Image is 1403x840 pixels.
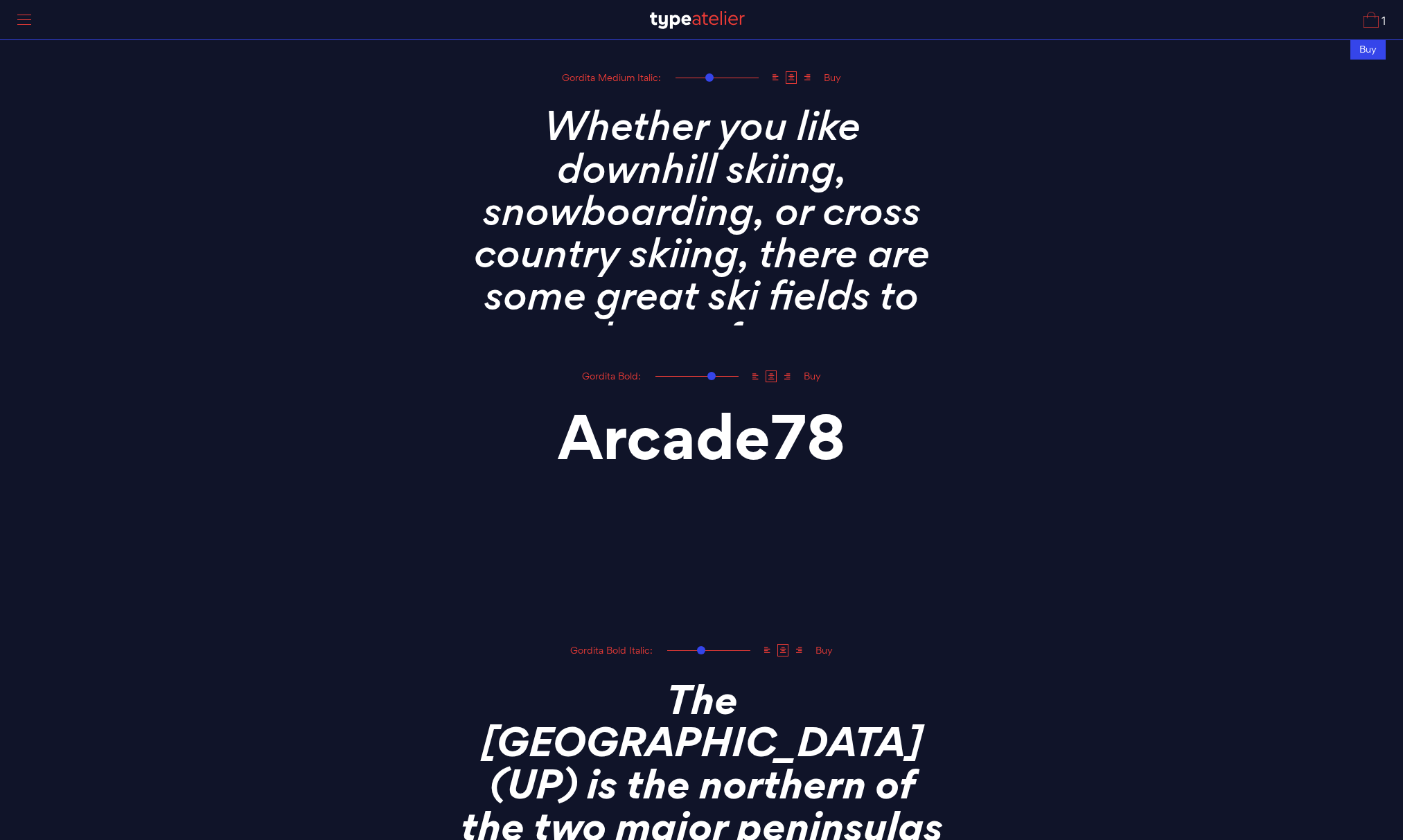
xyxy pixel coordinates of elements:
div: Gordita Bold Italic: [565,645,658,656]
span: 1 [1379,16,1386,28]
div: Buy [810,645,838,656]
div: Buy [818,73,847,83]
div: Gordita Bold: [576,371,646,382]
div: Buy [798,371,827,382]
img: Cart_Icon.svg [1364,12,1379,28]
a: 1 [1364,12,1386,28]
img: TA_Logo.svg [650,11,745,29]
div: Gordita Medium Italic: [556,73,667,83]
div: Buy [1350,39,1386,60]
textarea: Only two people have descended to the planet’s deepest point, the Challenger Deep in the [PERSON_... [326,384,1077,600]
textarea: Whether you like downhill skiing, snowboarding, or cross country skiing, there are some great ski... [459,85,944,325]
